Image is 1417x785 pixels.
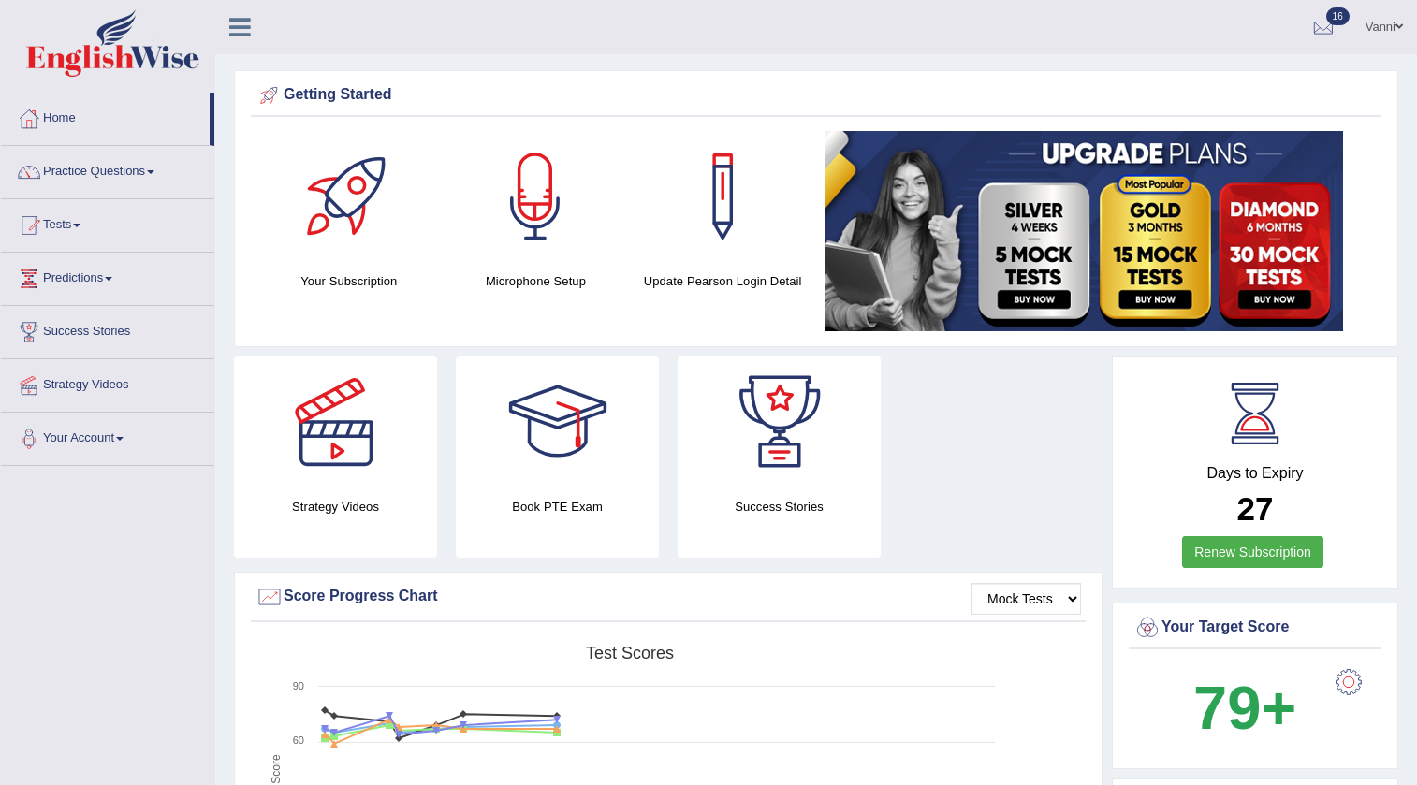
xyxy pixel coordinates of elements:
[1133,614,1377,642] div: Your Target Score
[1133,465,1377,482] h4: Days to Expiry
[234,497,437,516] h4: Strategy Videos
[1326,7,1350,25] span: 16
[1,253,214,299] a: Predictions
[293,680,304,691] text: 90
[270,754,283,784] tspan: Score
[1237,490,1274,527] b: 27
[1,93,210,139] a: Home
[1,359,214,406] a: Strategy Videos
[265,271,433,291] h4: Your Subscription
[452,271,621,291] h4: Microphone Setup
[1182,536,1323,568] a: Renew Subscription
[638,271,807,291] h4: Update Pearson Login Detail
[1,306,214,353] a: Success Stories
[1,413,214,459] a: Your Account
[1,199,214,246] a: Tests
[586,644,674,662] tspan: Test scores
[678,497,881,516] h4: Success Stories
[256,81,1377,109] div: Getting Started
[1,146,214,193] a: Practice Questions
[293,734,304,746] text: 60
[256,583,1081,611] div: Score Progress Chart
[456,497,659,516] h4: Book PTE Exam
[1193,674,1296,742] b: 79+
[825,131,1343,331] img: small5.jpg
